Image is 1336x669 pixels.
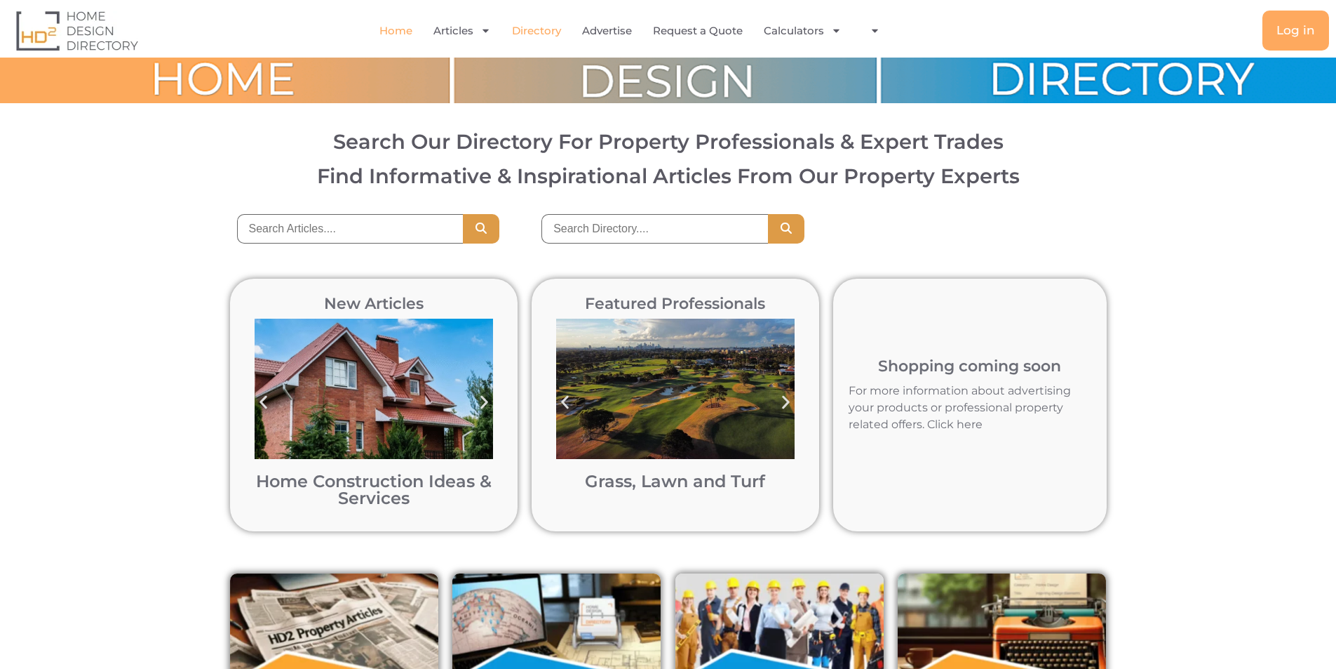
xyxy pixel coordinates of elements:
span: Log in [1276,25,1315,37]
img: Bonnie Doon Golf Club in Sydney post turf pigment [556,319,795,459]
a: Calculators [764,15,842,47]
a: Grass, Lawn and Turf [585,471,765,491]
div: Next slide [468,387,500,418]
a: Request a Quote [653,15,743,47]
h2: Search Our Directory For Property Professionals & Expert Trades [27,131,1309,152]
input: Search Articles.... [237,214,464,244]
h3: Find Informative & Inspirational Articles From Our Property Experts [27,166,1309,186]
h2: New Articles [248,296,500,312]
div: Next slide [770,387,802,418]
div: 1 / 12 [248,312,500,514]
div: Previous slide [549,387,581,418]
div: 1 / 12 [549,312,802,514]
button: Search [768,214,804,244]
a: Home [379,15,412,47]
button: Search [463,214,499,244]
a: Directory [512,15,561,47]
a: Log in [1262,11,1329,51]
nav: Menu [271,15,999,47]
div: Previous slide [248,387,279,418]
a: Articles [433,15,491,47]
a: Home Construction Ideas & Services [256,471,492,508]
a: Advertise [582,15,632,47]
h2: Featured Professionals [549,296,802,312]
input: Search Directory.... [541,214,768,244]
